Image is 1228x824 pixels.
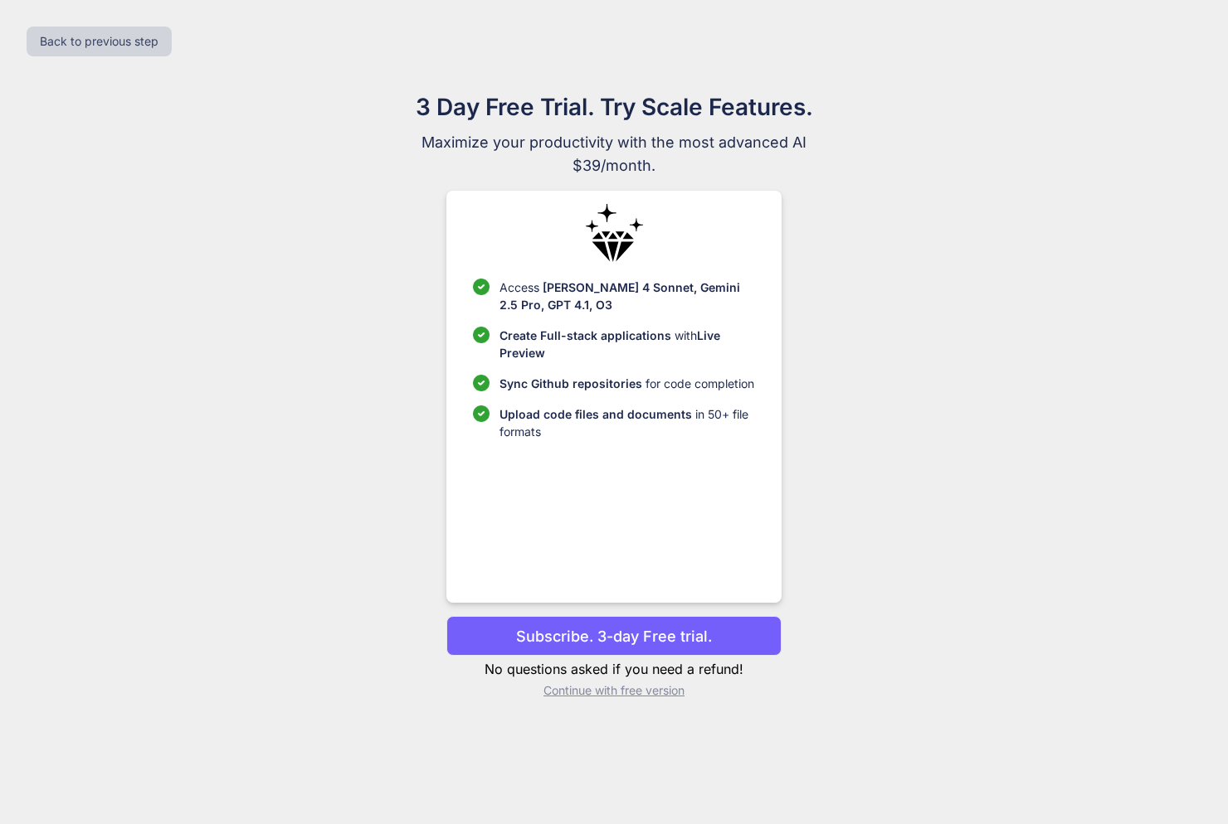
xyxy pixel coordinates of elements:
span: Upload code files and documents [499,407,692,421]
p: No questions asked if you need a refund! [446,659,781,679]
span: Maximize your productivity with the most advanced AI [335,131,893,154]
span: Sync Github repositories [499,376,642,390]
p: for code completion [499,375,754,392]
p: Access [499,279,754,313]
p: Subscribe. 3-day Free trial. [516,625,712,647]
img: checklist [473,405,490,422]
span: Create Full-stack applications [499,328,675,342]
span: [PERSON_NAME] 4 Sonnet, Gemini 2.5 Pro, GPT 4.1, O3 [499,280,740,312]
button: Subscribe. 3-day Free trial. [446,616,781,656]
p: in 50+ file formats [499,405,754,440]
p: with [499,327,754,361]
img: checklist [473,327,490,343]
span: $39/month. [335,154,893,177]
h1: 3 Day Free Trial. Try Scale Features. [335,90,893,124]
p: Continue with free version [446,682,781,699]
img: checklist [473,375,490,391]
button: Back to previous step [27,27,172,56]
img: checklist [473,279,490,295]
